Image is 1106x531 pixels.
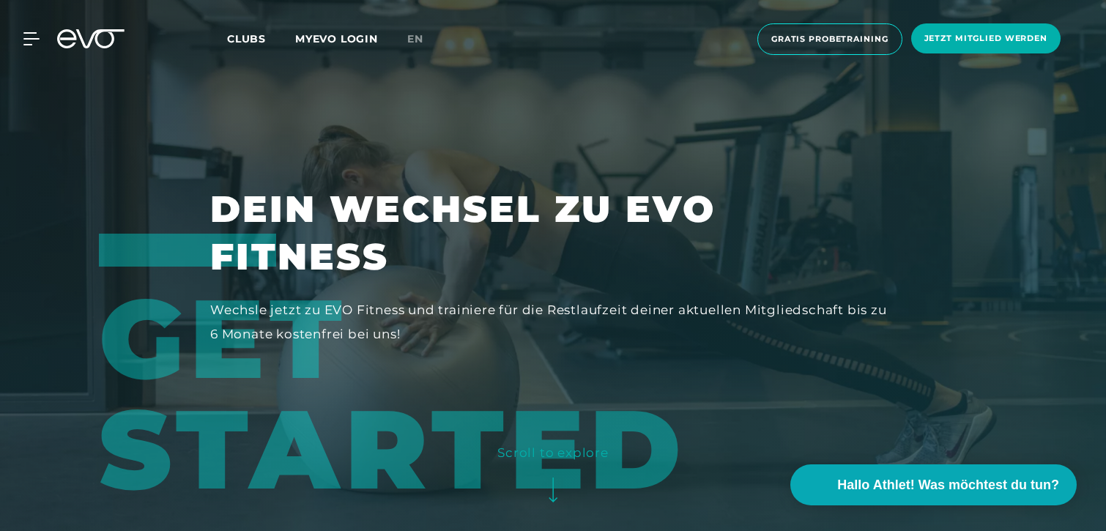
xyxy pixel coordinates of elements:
div: Wechsle jetzt zu EVO Fitness und trainiere für die Restlaufzeit deiner aktuellen Mitgliedschaft b... [210,298,896,346]
span: Gratis Probetraining [771,33,888,45]
span: Hallo Athlet! Was möchtest du tun? [837,475,1059,495]
a: MYEVO LOGIN [295,32,378,45]
a: en [407,31,441,48]
a: Gratis Probetraining [753,23,907,55]
span: Jetzt Mitglied werden [924,32,1047,45]
div: GET STARTED [99,234,916,505]
span: Clubs [227,32,266,45]
a: Clubs [227,31,295,45]
span: en [407,32,423,45]
a: Jetzt Mitglied werden [907,23,1065,55]
button: Hallo Athlet! Was möchtest du tun? [790,464,1077,505]
button: Scroll to explore [497,441,609,516]
h1: Dein Wechsel zu EVO Fitness [210,185,896,281]
div: Scroll to explore [497,441,609,464]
